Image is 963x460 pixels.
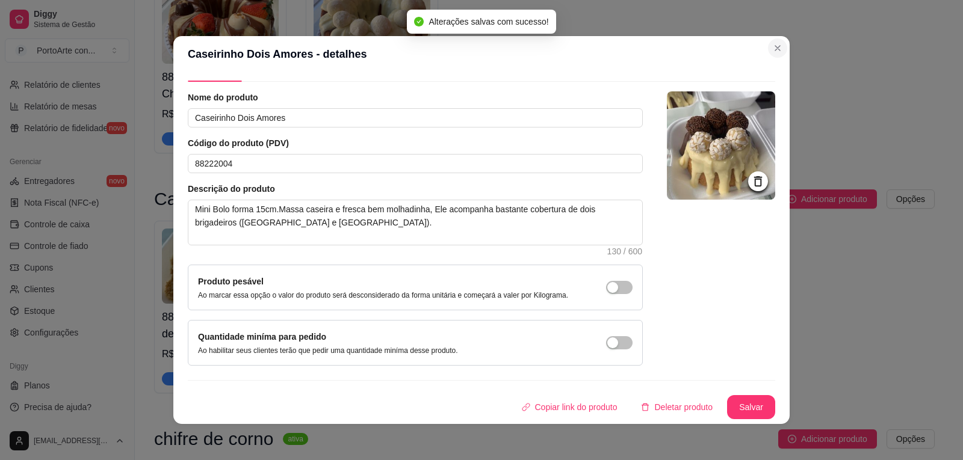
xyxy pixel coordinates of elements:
label: Quantidade miníma para pedido [198,332,326,342]
span: check-circle [414,17,424,26]
button: Copiar link do produto [512,395,627,419]
button: Close [768,38,787,58]
button: Salvar [727,395,775,419]
article: Nome do produto [188,91,643,103]
textarea: Mini Bolo forma 15cm.Massa caseira e fresca bem molhadinha, Ele acompanha bastante cobertura de d... [188,200,642,245]
header: Caseirinho Dois Amores - detalhes [173,36,790,72]
p: Ao habilitar seus clientes terão que pedir uma quantidade miníma desse produto. [198,346,458,355]
span: delete [641,403,649,411]
input: Ex.: 123 [188,154,643,173]
span: Alterações salvas com sucesso! [429,17,548,26]
img: logo da loja [667,91,775,200]
p: Ao marcar essa opção o valor do produto será desconsiderado da forma unitária e começará a valer ... [198,290,568,300]
button: deleteDeletar produto [631,395,722,419]
input: Ex.: Hamburguer de costela [188,108,643,127]
article: Código do produto (PDV) [188,137,643,149]
article: Descrição do produto [188,183,643,195]
label: Produto pesável [198,277,264,286]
